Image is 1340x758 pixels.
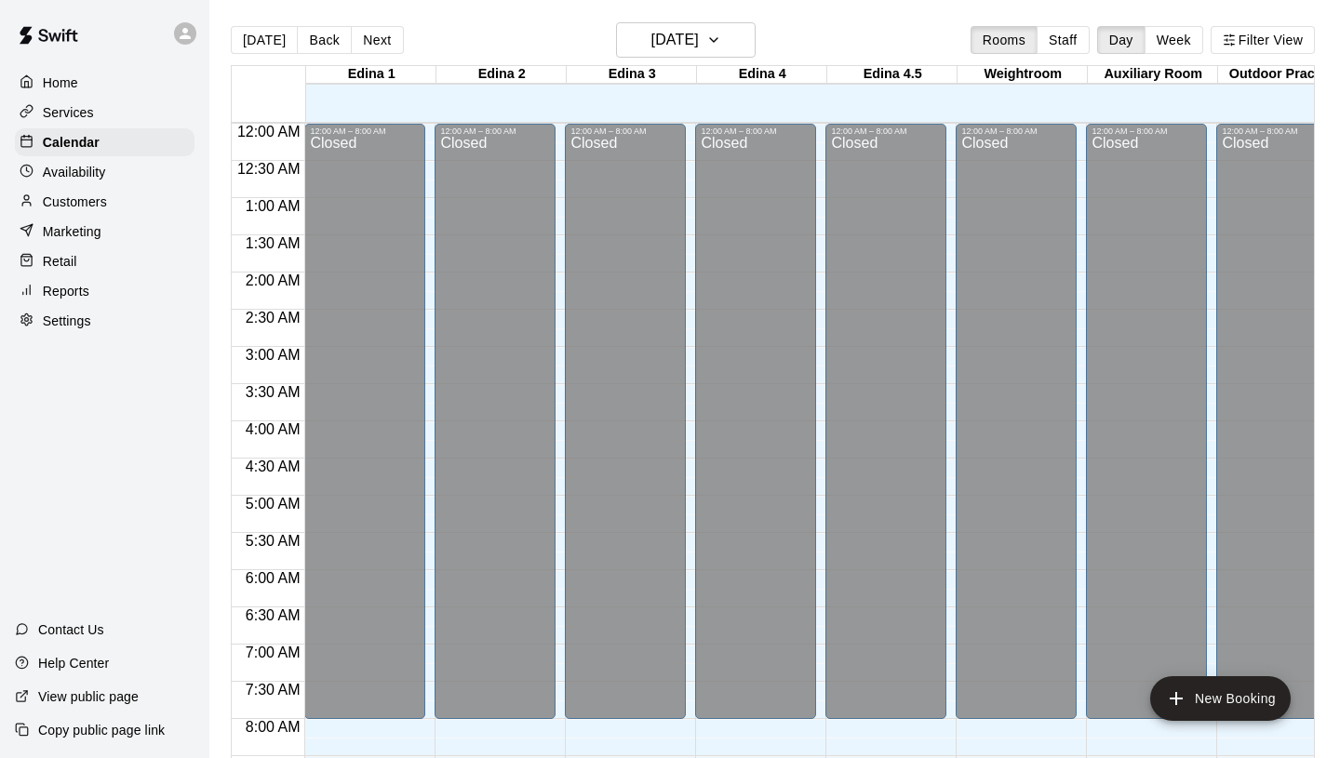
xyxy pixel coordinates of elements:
[241,421,305,437] span: 4:00 AM
[43,252,77,271] p: Retail
[241,459,305,474] span: 4:30 AM
[616,22,756,58] button: [DATE]
[1092,136,1201,725] div: Closed
[567,66,697,84] div: Edina 3
[697,66,827,84] div: Edina 4
[961,136,1071,725] div: Closed
[304,124,425,719] div: 12:00 AM – 8:00 AM: Closed
[43,222,101,241] p: Marketing
[38,620,104,639] p: Contact Us
[241,607,305,623] span: 6:30 AM
[565,124,686,719] div: 12:00 AM – 8:00 AM: Closed
[297,26,352,54] button: Back
[961,126,1071,136] div: 12:00 AM – 8:00 AM
[241,496,305,512] span: 5:00 AM
[1145,26,1203,54] button: Week
[1222,126,1332,136] div: 12:00 AM – 8:00 AM
[310,136,420,725] div: Closed
[971,26,1038,54] button: Rooms
[241,235,305,251] span: 1:30 AM
[15,307,194,335] a: Settings
[241,273,305,288] span: 2:00 AM
[1222,136,1332,725] div: Closed
[15,277,194,305] a: Reports
[233,161,305,177] span: 12:30 AM
[231,26,298,54] button: [DATE]
[1211,26,1315,54] button: Filter View
[695,124,816,719] div: 12:00 AM – 8:00 AM: Closed
[15,69,194,97] a: Home
[1150,676,1291,721] button: add
[570,126,680,136] div: 12:00 AM – 8:00 AM
[1037,26,1090,54] button: Staff
[241,533,305,549] span: 5:30 AM
[233,124,305,140] span: 12:00 AM
[825,124,946,719] div: 12:00 AM – 8:00 AM: Closed
[15,218,194,246] a: Marketing
[15,247,194,275] a: Retail
[306,66,436,84] div: Edina 1
[43,133,100,152] p: Calendar
[241,347,305,363] span: 3:00 AM
[15,188,194,216] a: Customers
[1097,26,1146,54] button: Day
[651,27,699,53] h6: [DATE]
[701,126,811,136] div: 12:00 AM – 8:00 AM
[241,310,305,326] span: 2:30 AM
[827,66,958,84] div: Edina 4.5
[38,654,109,672] p: Help Center
[43,193,107,211] p: Customers
[38,721,165,739] p: Copy public page link
[701,136,811,725] div: Closed
[241,719,305,735] span: 8:00 AM
[351,26,403,54] button: Next
[831,136,941,725] div: Closed
[241,645,305,660] span: 7:00 AM
[43,163,106,181] p: Availability
[436,66,567,84] div: Edina 2
[241,570,305,586] span: 6:00 AM
[241,682,305,698] span: 7:30 AM
[241,198,305,214] span: 1:00 AM
[15,158,194,186] a: Availability
[1086,124,1207,719] div: 12:00 AM – 8:00 AM: Closed
[38,687,139,706] p: View public page
[43,73,78,92] p: Home
[1092,126,1201,136] div: 12:00 AM – 8:00 AM
[43,312,91,330] p: Settings
[435,124,556,719] div: 12:00 AM – 8:00 AM: Closed
[440,126,550,136] div: 12:00 AM – 8:00 AM
[15,128,194,156] a: Calendar
[1216,124,1337,719] div: 12:00 AM – 8:00 AM: Closed
[43,103,94,122] p: Services
[831,126,941,136] div: 12:00 AM – 8:00 AM
[570,136,680,725] div: Closed
[956,124,1077,719] div: 12:00 AM – 8:00 AM: Closed
[43,282,89,300] p: Reports
[958,66,1088,84] div: Weightroom
[15,99,194,126] a: Services
[440,136,550,725] div: Closed
[310,126,420,136] div: 12:00 AM – 8:00 AM
[1088,66,1218,84] div: Auxiliary Room
[241,384,305,400] span: 3:30 AM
